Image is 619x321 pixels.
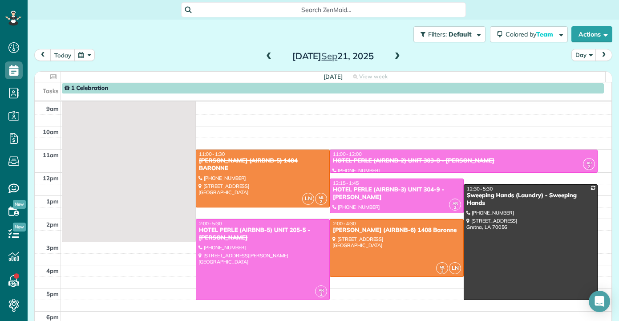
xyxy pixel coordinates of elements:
button: Filters: Default [413,26,485,42]
button: prev [34,49,51,61]
span: 12pm [43,175,59,182]
small: 2 [316,290,327,299]
div: Sweeping Hands (Laundry) - Sweeping Hands [466,192,595,207]
span: 1 Celebration [65,85,108,92]
button: Actions [571,26,612,42]
button: Colored byTeam [490,26,568,42]
span: 11am [43,151,59,158]
span: 11:00 - 12:00 [333,151,362,157]
span: Filters: [428,30,447,38]
span: Team [536,30,554,38]
span: [DATE] [324,73,343,80]
button: next [595,49,612,61]
span: 1pm [46,198,59,205]
button: Day [571,49,596,61]
h2: [DATE] 21, 2025 [277,51,388,61]
span: 4pm [46,267,59,274]
span: ML [440,264,445,269]
span: Colored by [506,30,556,38]
span: AR [587,160,592,165]
div: [PERSON_NAME] (AIRBNB-6) 1408 Baronne [332,227,461,234]
div: [PERSON_NAME] (AIRBNB-5) 1404 BARONNE [198,157,327,172]
span: 3pm [46,244,59,251]
small: 2 [449,203,461,212]
span: View week [359,73,388,80]
span: New [13,223,26,232]
div: HOTEL PERLE (AIRBNB-5) UNIT 205-5 - [PERSON_NAME] [198,227,327,242]
span: 2:00 - 5:30 [199,220,222,227]
div: HOTEL PERLE (AIRBNB-3) UNIT 304-9 - [PERSON_NAME] [332,186,461,201]
small: 2 [437,267,448,276]
span: 12:30 - 5:30 [467,186,493,192]
span: LN [302,193,314,205]
span: 5pm [46,290,59,297]
span: 12:15 - 1:45 [333,180,359,186]
span: Sep [321,50,337,61]
button: today [50,49,75,61]
span: 11:00 - 1:30 [199,151,225,157]
div: HOTEL PERLE (AIRBNB-2) UNIT 303-8 - [PERSON_NAME] [332,157,595,165]
span: AR [453,201,458,206]
small: 2 [583,163,595,171]
span: 2:00 - 4:30 [333,220,356,227]
span: 6pm [46,313,59,321]
span: ML [319,195,324,200]
span: New [13,200,26,209]
span: LN [449,262,461,274]
a: Filters: Default [409,26,485,42]
span: AR [319,288,324,293]
small: 2 [316,198,327,206]
span: 9am [46,105,59,112]
div: Open Intercom Messenger [589,291,610,312]
span: 10am [43,128,59,135]
span: 2pm [46,221,59,228]
span: Default [449,30,472,38]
